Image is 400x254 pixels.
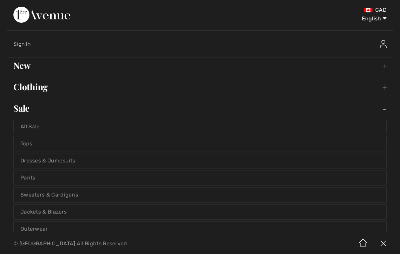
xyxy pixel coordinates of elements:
[13,41,30,47] span: Sign In
[7,58,393,73] a: New
[14,205,386,219] a: Jackets & Blazers
[373,233,393,254] img: X
[13,241,235,246] p: © [GEOGRAPHIC_DATA] All Rights Reserved
[353,233,373,254] img: Home
[14,153,386,168] a: Dresses & Jumpsuits
[380,40,387,48] img: Sign In
[7,101,393,116] a: Sale
[14,170,386,185] a: Pants
[14,119,386,134] a: All Sale
[13,7,70,23] img: 1ère Avenue
[14,222,386,236] a: Outerwear
[14,187,386,202] a: Sweaters & Cardigans
[16,5,29,11] span: Chat
[7,80,393,94] a: Clothing
[235,7,387,13] div: CAD
[14,136,386,151] a: Tops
